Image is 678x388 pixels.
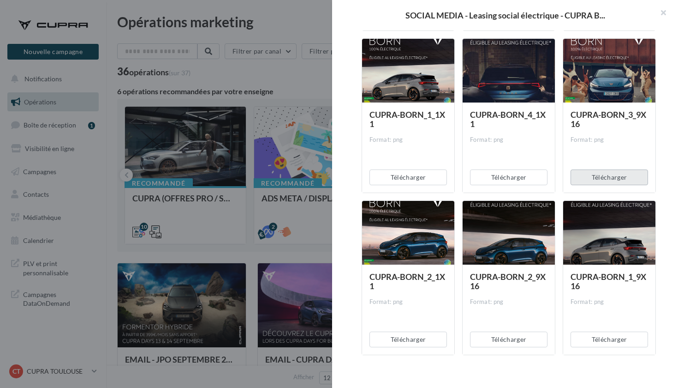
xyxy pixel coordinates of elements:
div: Format: png [369,136,447,144]
span: CUPRA-BORN_1_1X1 [369,109,445,129]
span: CUPRA-BORN_4_1X1 [470,109,546,129]
button: Télécharger [369,332,447,347]
button: Télécharger [571,170,648,185]
span: CUPRA-BORN_1_9X16 [571,272,646,291]
button: Télécharger [369,170,447,185]
div: Format: png [369,298,447,306]
div: Format: png [571,298,648,306]
button: Télécharger [571,332,648,347]
span: CUPRA-BORN_2_9X16 [470,272,546,291]
div: Format: png [470,136,547,144]
div: Format: png [470,298,547,306]
span: CUPRA-BORN_3_9X16 [571,109,646,129]
button: Télécharger [470,332,547,347]
div: Format: png [571,136,648,144]
span: CUPRA-BORN_2_1X1 [369,272,445,291]
span: SOCIAL MEDIA - Leasing social électrique - CUPRA B... [405,11,605,19]
button: Télécharger [470,170,547,185]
